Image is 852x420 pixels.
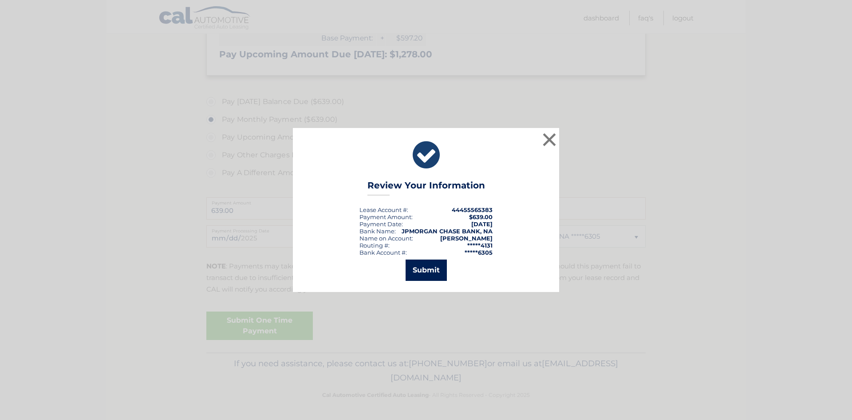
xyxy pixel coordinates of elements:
div: Payment Amount: [359,213,413,220]
strong: 44455565383 [452,206,493,213]
span: $639.00 [469,213,493,220]
div: Name on Account: [359,235,413,242]
span: [DATE] [471,220,493,228]
button: Submit [406,260,447,281]
div: Bank Name: [359,228,396,235]
h3: Review Your Information [367,180,485,196]
strong: JPMORGAN CHASE BANK, NA [402,228,493,235]
div: Lease Account #: [359,206,408,213]
strong: [PERSON_NAME] [440,235,493,242]
div: : [359,220,403,228]
span: Payment Date [359,220,402,228]
button: × [540,131,558,148]
div: Bank Account #: [359,249,407,256]
div: Routing #: [359,242,390,249]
